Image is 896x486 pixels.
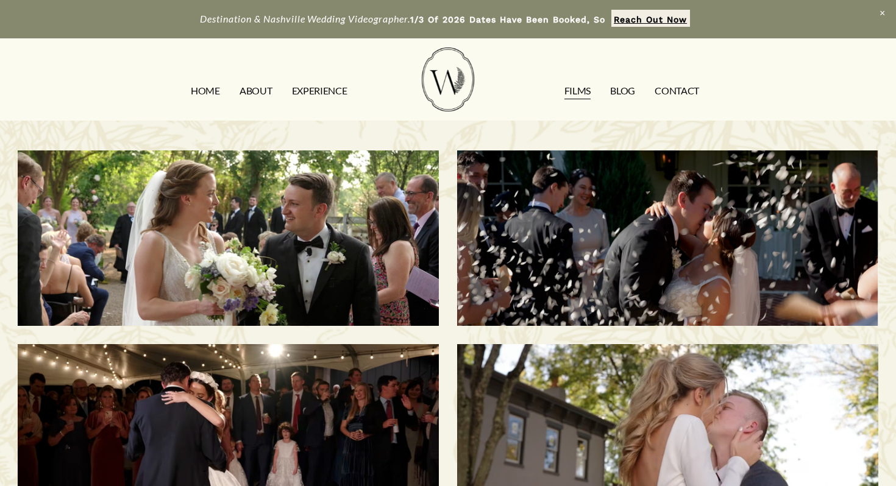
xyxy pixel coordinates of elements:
a: ABOUT [240,81,272,100]
img: Wild Fern Weddings [422,48,474,111]
a: EXPERIENCE [292,81,347,100]
a: FILMS [564,81,591,100]
a: Savannah & Tommy | Nashville, TN [457,150,878,326]
a: Blog [610,81,635,100]
a: Morgan & Tommy | Nashville, TN [18,150,439,326]
a: Reach Out Now [611,10,690,27]
strong: Reach Out Now [614,15,687,24]
a: HOME [191,81,220,100]
a: CONTACT [655,81,699,100]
